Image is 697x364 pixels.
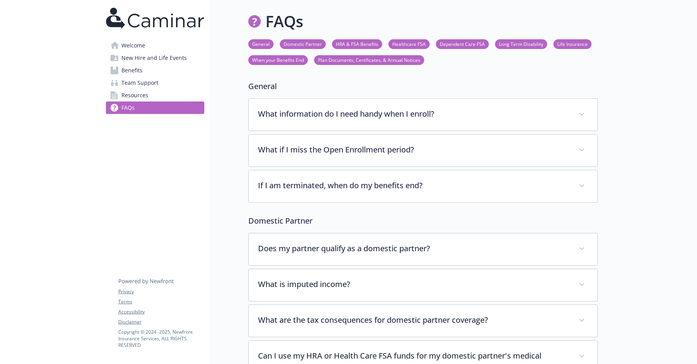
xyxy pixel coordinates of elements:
a: Team Support [106,77,204,89]
div: What information do I need handy when I enroll? [249,99,597,131]
p: Domestic Partner [248,215,598,227]
div: If I am terminated, when do my benefits end? [249,170,597,202]
p: What if I miss the Open Enrollment period? [258,144,569,156]
div: What are the tax consequences for domestic partner coverage? [249,305,597,337]
a: Disclaimer [118,318,204,325]
a: Resources [106,89,204,101]
span: New Hire and Life Events [121,52,187,64]
a: Accessibility [118,308,204,315]
a: General [248,40,274,47]
a: Plan Documents, Certificates, & Annual Notices [314,56,424,63]
p: What is imputed income? [258,278,569,290]
p: General [248,80,598,92]
span: Resources [121,89,148,101]
a: Welcome [106,39,204,52]
a: Domestic Partner [280,40,326,47]
p: Copyright © 2024 - 2025 , Newfront Insurance Services, ALL RIGHTS RESERVED [118,329,204,348]
a: Terms [118,298,204,305]
a: When your Benefits End [248,56,308,63]
p: If I am terminated, when do my benefits end? [258,180,569,191]
a: Privacy [118,288,204,295]
span: Benefits [121,64,142,77]
p: What information do I need handy when I enroll? [258,108,569,120]
p: Does my partner qualify as a domestic partner? [258,243,569,254]
p: What are the tax consequences for domestic partner coverage? [258,314,569,326]
div: What if I miss the Open Enrollment period? [249,135,597,166]
h1: FAQs [265,10,303,33]
div: Does my partner qualify as a domestic partner? [249,233,597,265]
a: Life Insurance [553,40,592,47]
a: Long Term Disability [495,40,547,47]
span: FAQs [121,101,135,114]
a: FAQs [106,101,204,114]
a: Healthcare FSA [388,40,430,47]
a: New Hire and Life Events [106,52,204,64]
a: Dependent Care FSA [436,40,489,47]
span: Welcome [121,39,145,52]
a: HRA & FSA Benefits [332,40,382,47]
div: What is imputed income? [249,269,597,301]
span: Team Support [121,77,158,89]
a: Benefits [106,64,204,77]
